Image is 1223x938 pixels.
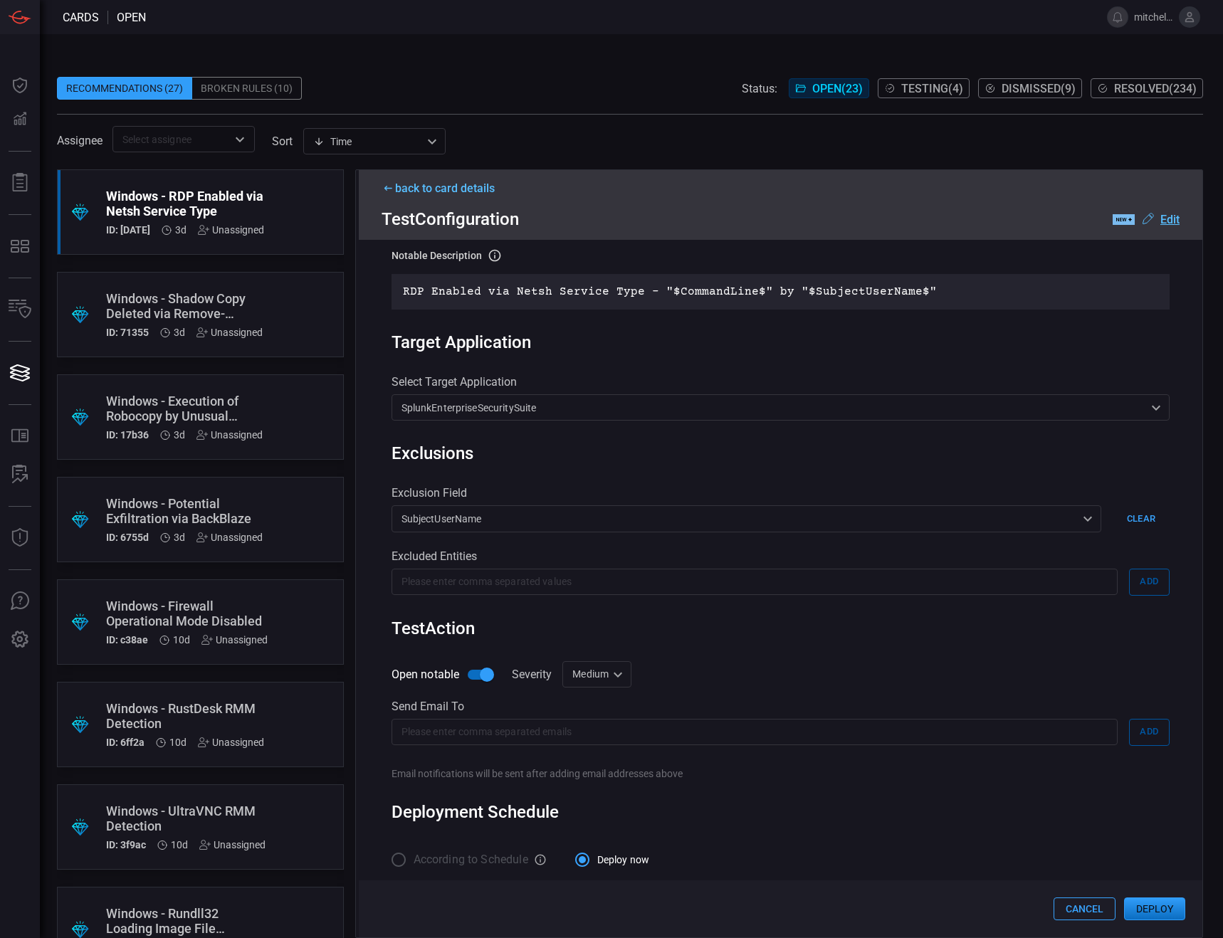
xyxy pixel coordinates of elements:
[392,768,1170,779] div: Email notifications will be sent after adding email addresses above
[742,82,777,95] span: Status:
[106,532,149,543] h5: ID: 6755d
[196,532,263,543] div: Unassigned
[978,78,1082,98] button: Dismissed(9)
[106,189,264,218] div: Windows - RDP Enabled via Netsh Service Type
[106,701,264,731] div: Windows - RustDesk RMM Detection
[196,429,263,441] div: Unassigned
[272,135,293,148] label: sort
[201,634,268,645] div: Unassigned
[106,224,150,236] h5: ID: [DATE]
[3,102,37,137] button: Detections
[3,623,37,657] button: Preferences
[199,839,266,850] div: Unassigned
[3,166,37,200] button: Reports
[169,737,187,748] span: Oct 05, 2025 9:05 AM
[812,82,863,95] span: Open ( 23 )
[106,291,263,321] div: Windows - Shadow Copy Deleted via Remove-CimInstance
[392,569,1118,595] input: Please enter comma separated values
[106,327,149,338] h5: ID: 71355
[878,78,970,98] button: Testing(4)
[174,327,185,338] span: Oct 13, 2025 3:27 AM
[1091,78,1203,98] button: Resolved(234)
[1160,213,1180,226] u: Edit
[572,667,609,681] p: Medium
[1124,897,1185,920] button: Deploy
[174,429,185,441] span: Oct 13, 2025 3:27 AM
[901,82,963,95] span: Testing ( 4 )
[1134,11,1173,23] span: mitchellbernadsky
[1002,82,1076,95] span: Dismissed ( 9 )
[392,719,1118,745] input: Please enter comma separated emails
[106,429,149,441] h5: ID: 17b36
[512,668,552,681] label: Severity
[401,401,1148,415] p: SplunkEnterpriseSecuritySuite
[597,853,650,868] span: Deploy now
[313,135,423,149] div: Time
[392,618,1170,638] div: Test Action
[392,375,1170,389] label: Select Target Application
[392,486,1170,500] div: Exclusion Field
[117,130,227,148] input: Select assignee
[392,505,1102,532] div: SubjectUserName
[57,77,192,100] div: Recommendations (27)
[106,634,148,645] h5: ID: c38ae
[403,285,1159,298] p: RDP Enabled via Netsh Service Type - "$CommandLine$" by "$SubjectUserName$"
[192,77,302,100] div: Broken Rules (10)
[392,802,1170,822] div: Deployment Schedule
[382,181,1180,195] div: back to card details
[106,803,266,833] div: Windows - UltraVNC RMM Detection
[3,229,37,263] button: MITRE - Detection Posture
[106,599,268,628] div: Windows - Firewall Operational Mode Disabled
[196,327,263,338] div: Unassigned
[175,224,187,236] span: Oct 13, 2025 3:27 AM
[1114,82,1197,95] span: Resolved ( 234 )
[57,134,103,147] span: Assignee
[173,634,190,645] span: Oct 05, 2025 9:05 AM
[198,737,264,748] div: Unassigned
[392,700,1170,713] div: Send email to
[392,332,1170,352] div: Target Application
[198,224,264,236] div: Unassigned
[106,906,264,936] div: Windows - Rundll32 Loading Image File (APT41)
[1054,897,1116,920] button: Cancel
[174,532,185,543] span: Oct 13, 2025 3:27 AM
[117,11,146,24] span: open
[63,11,99,24] span: Cards
[3,293,37,327] button: Inventory
[106,839,146,850] h5: ID: 3f9ac
[382,209,1180,229] div: Test Configuration
[106,737,145,748] h5: ID: 6ff2a
[392,549,1170,563] div: Excluded Entities
[171,839,188,850] span: Oct 05, 2025 9:03 AM
[392,443,473,463] div: Exclusions
[3,419,37,453] button: Rule Catalog
[414,851,528,868] span: According to Schedule
[392,666,460,683] span: Open notable
[789,78,869,98] button: Open(23)
[230,130,250,149] button: Open
[3,356,37,390] button: Cards
[106,496,263,526] div: Windows - Potential Exfiltration via BackBlaze
[106,394,263,423] div: Windows - Execution of Robocopy by Unusual Parent
[3,68,37,102] button: Dashboard
[1113,505,1170,532] button: Clear
[3,458,37,492] button: ALERT ANALYSIS
[392,250,482,261] h3: Notable Description
[3,521,37,555] button: Threat Intelligence
[3,584,37,618] button: Ask Us A Question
